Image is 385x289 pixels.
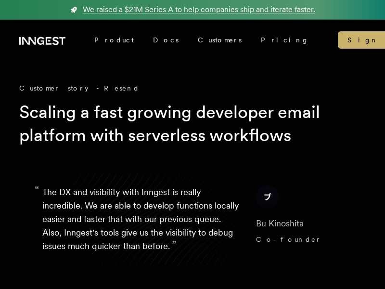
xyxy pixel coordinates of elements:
span: Co-founder [256,236,321,243]
span: We raised a $21M Series A to help companies ship and iterate faster. [83,4,315,15]
a: Pricing [251,31,319,49]
span: “ [35,187,39,193]
a: Docs [143,31,188,49]
div: Customer story - Resend [19,83,366,93]
img: Image of Bu Kinoshita [256,185,279,209]
a: Customers [188,31,251,49]
span: Bu Kinoshita [256,218,304,228]
h1: Scaling a fast growing developer email platform with serverless workflows [19,101,350,147]
div: Product [85,31,143,49]
p: The DX and visibility with Inngest is really incredible. We are able to develop functions locally... [42,185,241,253]
span: ” [172,238,177,252]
